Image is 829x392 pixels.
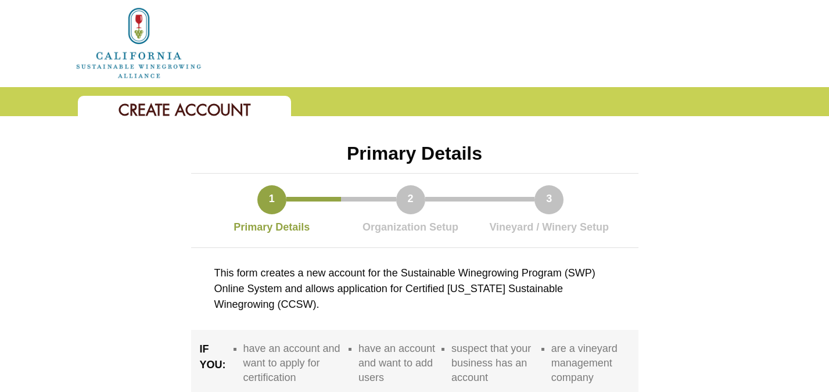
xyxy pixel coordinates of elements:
div: This form creates a new account for the Sustainable Winegrowing Program (SWP) Online System and a... [214,265,615,312]
div: 3 [534,185,564,214]
li: suspect that your business has an account [451,341,540,386]
li: have an account and want to add users [358,341,440,386]
span: Create Account [119,100,250,120]
div: 2 [396,185,425,214]
li: are a vineyard management company [551,341,630,386]
a: Home [75,37,203,47]
li: have an account and want to apply for certification [243,341,347,386]
a: 3 Vineyard / Winery Setup [480,185,619,235]
span: Primary Details [347,143,482,164]
div: Primary Details [203,214,342,235]
a: 2 Organization Setup [341,185,480,235]
a: 1 Primary Details [203,185,342,235]
div: 1 [257,185,286,214]
div: Organization Setup [341,214,480,235]
div: Vineyard / Winery Setup [480,214,619,235]
img: logo_cswa2x.png [75,6,203,80]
